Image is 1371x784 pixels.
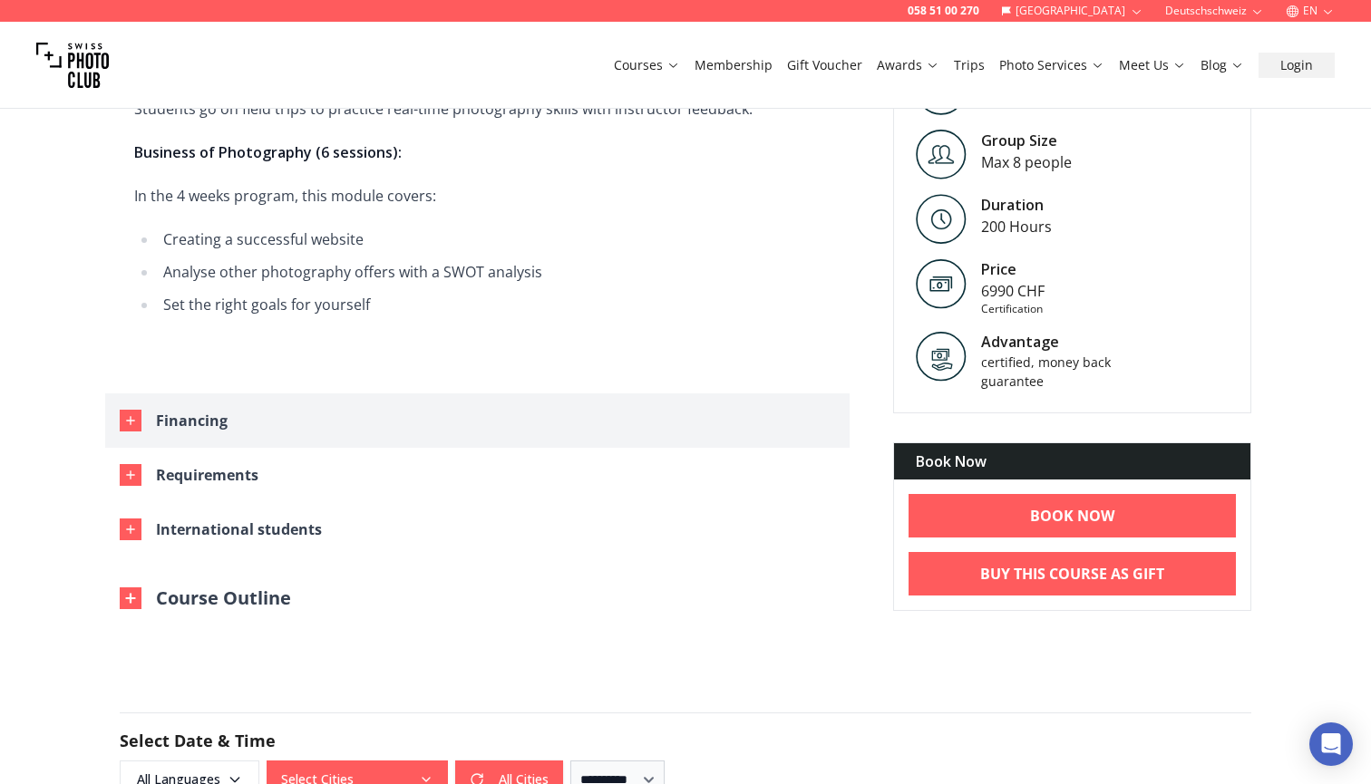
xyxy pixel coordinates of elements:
[134,96,850,121] p: Students go on field trips to practice real-time photography skills with instructor feedback.
[134,183,850,208] p: In the 4 weeks program, this module covers:
[908,4,979,18] a: 058 51 00 270
[156,517,322,542] div: International students
[1309,722,1353,766] div: Open Intercom Messenger
[105,502,850,557] button: International students
[909,552,1236,595] a: Buy This Course As Gift
[1119,56,1186,74] a: Meet Us
[870,53,947,78] button: Awards
[120,587,141,609] img: Outline Close
[607,53,687,78] button: Courses
[981,194,1052,216] div: Duration
[954,56,985,74] a: Trips
[156,462,258,488] div: Requirements
[158,292,850,317] li: Set the right goals for yourself
[981,258,1045,280] div: Price
[36,29,109,102] img: Swiss photo club
[981,280,1045,302] div: 6990 CHF
[981,302,1045,316] div: Certification
[909,494,1236,537] a: BOOK NOW
[695,56,773,74] a: Membership
[992,53,1112,78] button: Photo Services
[980,563,1164,585] b: Buy This Course As Gift
[120,728,1251,753] h2: Select Date & Time
[1259,53,1335,78] button: Login
[981,151,1072,173] div: Max 8 people
[981,331,1135,353] div: Advantage
[981,353,1135,391] div: certified, money back guarantee
[894,443,1250,479] div: Book Now
[916,130,967,179] img: Level
[134,142,402,162] strong: Business of Photography (6 sessions):
[1201,56,1244,74] a: Blog
[1030,505,1114,527] b: BOOK NOW
[105,393,850,448] button: Financing
[156,408,228,433] div: Financing
[916,258,967,309] img: Price
[614,56,680,74] a: Courses
[916,331,967,382] img: Advantage
[999,56,1104,74] a: Photo Services
[105,448,850,502] button: Requirements
[787,56,862,74] a: Gift Voucher
[916,194,967,244] img: Level
[687,53,780,78] button: Membership
[877,56,939,74] a: Awards
[780,53,870,78] button: Gift Voucher
[120,586,291,611] button: Course Outline
[1193,53,1251,78] button: Blog
[981,216,1052,237] div: 200 Hours
[981,130,1072,151] div: Group Size
[1112,53,1193,78] button: Meet Us
[947,53,992,78] button: Trips
[158,259,850,285] li: Analyse other photography offers with a SWOT analysis
[158,227,850,252] li: Creating a successful website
